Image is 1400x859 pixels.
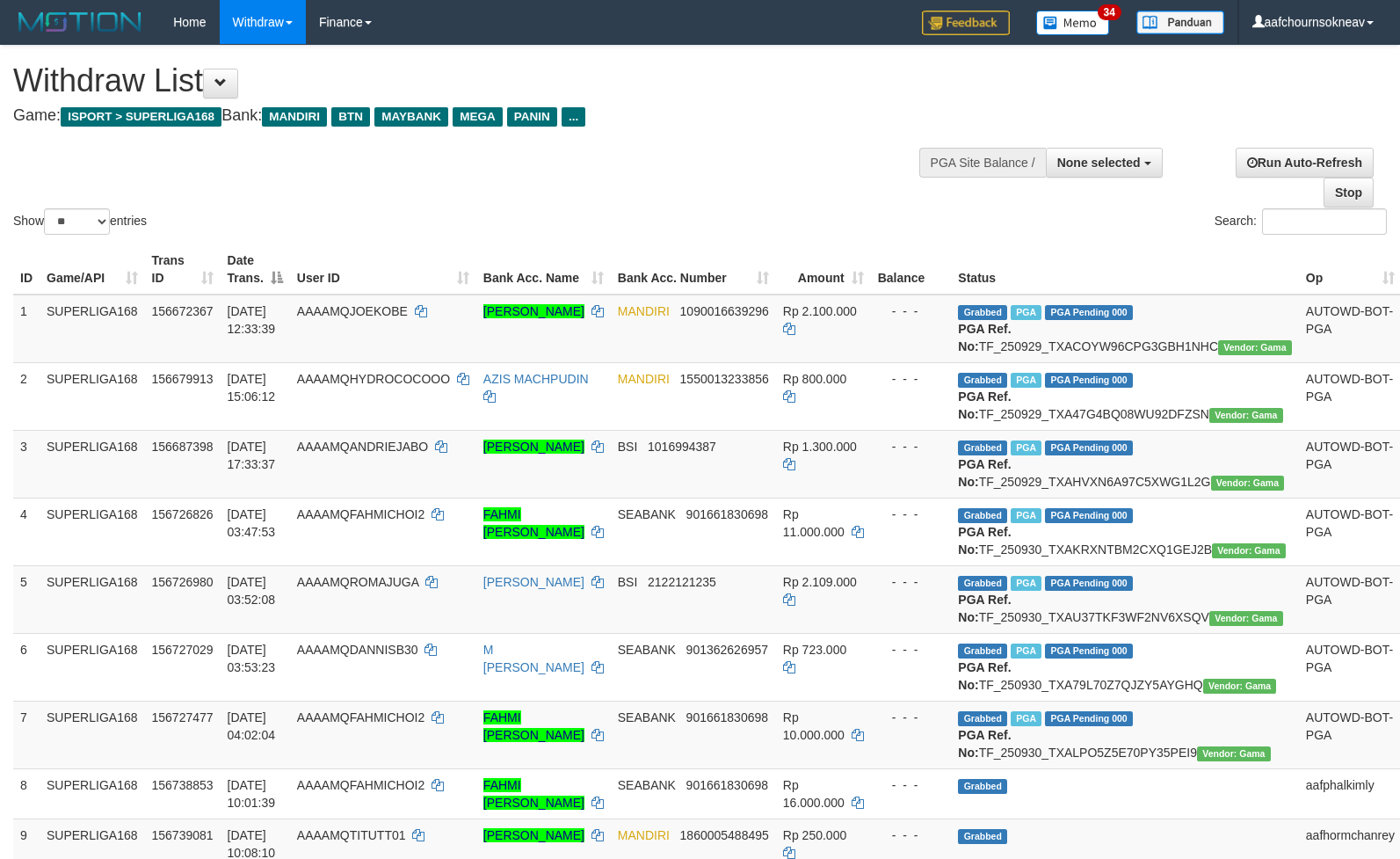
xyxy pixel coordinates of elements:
[1057,156,1141,170] span: None selected
[878,641,945,659] div: - - -
[686,643,768,657] span: Copy 901362626957 to clipboard
[958,644,1007,659] span: Grabbed
[331,107,370,127] span: BTN
[483,778,584,810] a: FAHMI [PERSON_NAME]
[297,643,418,657] span: AAAAMQDANNISB30
[152,643,214,657] span: 156727029
[483,828,584,842] a: [PERSON_NAME]
[951,295,1298,363] td: TF_250929_TXACOYW96CPG3GBH1NHC
[40,362,145,430] td: SUPERLIGA168
[13,107,916,125] h4: Game: Bank:
[297,575,418,589] span: AAAAMQROMAJUGA
[958,779,1007,794] span: Grabbed
[618,828,670,842] span: MANDIRI
[262,107,327,127] span: MANDIRI
[40,244,145,295] th: Game/API: activate to sort column ascending
[297,778,424,792] span: AAAAMQFAHMICHOI2
[152,575,214,589] span: 156726980
[686,507,768,521] span: Copy 901661830698 to clipboard
[951,701,1298,768] td: TF_250930_TXALPO5Z5E70PY35PEI9
[1045,576,1133,591] span: PGA Pending
[958,373,1007,388] span: Grabbed
[44,208,110,235] select: Showentries
[776,244,871,295] th: Amount: activate to sort column ascending
[1209,408,1283,423] span: Vendor URL: https://trx31.1velocity.biz
[878,709,945,726] div: - - -
[1011,508,1041,523] span: Marked by aafandaneth
[951,633,1298,701] td: TF_250930_TXA79L70Z7QJZY5AYGHQ
[1218,340,1292,355] span: Vendor URL: https://trx31.1velocity.biz
[611,244,776,295] th: Bank Acc. Number: activate to sort column ascending
[228,575,276,607] span: [DATE] 03:52:08
[152,372,214,386] span: 156679913
[1212,543,1286,558] span: Vendor URL: https://trx31.1velocity.biz
[1197,746,1271,761] span: Vendor URL: https://trx31.1velocity.biz
[221,244,290,295] th: Date Trans.: activate to sort column descending
[13,701,40,768] td: 7
[1136,11,1224,34] img: panduan.png
[13,498,40,565] td: 4
[152,828,214,842] span: 156739081
[783,304,857,318] span: Rp 2.100.000
[483,507,584,539] a: FAHMI [PERSON_NAME]
[13,9,147,35] img: MOTION_logo.png
[680,372,769,386] span: Copy 1550013233856 to clipboard
[145,244,221,295] th: Trans ID: activate to sort column ascending
[1011,711,1041,726] span: Marked by aafandaneth
[297,507,424,521] span: AAAAMQFAHMICHOI2
[1262,208,1387,235] input: Search:
[1011,576,1041,591] span: Marked by aafromsomean
[1211,476,1285,491] span: Vendor URL: https://trx31.1velocity.biz
[40,565,145,633] td: SUPERLIGA168
[958,525,1011,557] b: PGA Ref. No:
[618,440,638,454] span: BSI
[40,633,145,701] td: SUPERLIGA168
[783,507,845,539] span: Rp 11.000.000
[783,778,845,810] span: Rp 16.000.000
[483,643,584,674] a: M [PERSON_NAME]
[686,778,768,792] span: Copy 901661830698 to clipboard
[228,507,276,539] span: [DATE] 03:47:53
[13,362,40,430] td: 2
[958,389,1011,421] b: PGA Ref. No:
[297,372,450,386] span: AAAAMQHYDROCOCOOO
[61,107,221,127] span: ISPORT > SUPERLIGA168
[680,828,769,842] span: Copy 1860005488495 to clipboard
[297,828,406,842] span: AAAAMQTITUTT01
[152,507,214,521] span: 156726826
[958,829,1007,844] span: Grabbed
[618,643,676,657] span: SEABANK
[958,593,1011,624] b: PGA Ref. No:
[1203,679,1277,694] span: Vendor URL: https://trx31.1velocity.biz
[618,304,670,318] span: MANDIRI
[13,633,40,701] td: 6
[1236,148,1374,178] a: Run Auto-Refresh
[951,565,1298,633] td: TF_250930_TXAU37TKF3WF2NV6XSQV
[680,304,769,318] span: Copy 1090016639296 to clipboard
[958,508,1007,523] span: Grabbed
[618,778,676,792] span: SEABANK
[228,440,276,471] span: [DATE] 17:33:37
[483,372,589,386] a: AZIS MACHPUDIN
[618,575,638,589] span: BSI
[483,575,584,589] a: [PERSON_NAME]
[958,728,1011,760] b: PGA Ref. No:
[951,498,1298,565] td: TF_250930_TXAKRXNTBM2CXQ1GEJ2B
[878,573,945,591] div: - - -
[951,430,1298,498] td: TF_250929_TXAHVXN6A97C5XWG1L2G
[228,778,276,810] span: [DATE] 10:01:39
[13,430,40,498] td: 3
[951,362,1298,430] td: TF_250929_TXA47G4BQ08WU92DFZSN
[476,244,611,295] th: Bank Acc. Name: activate to sort column ascending
[958,660,1011,692] b: PGA Ref. No:
[40,701,145,768] td: SUPERLIGA168
[783,828,846,842] span: Rp 250.000
[1011,440,1041,455] span: Marked by aafsoycanthlai
[562,107,585,127] span: ...
[958,576,1007,591] span: Grabbed
[1045,644,1133,659] span: PGA Pending
[618,710,676,724] span: SEABANK
[648,575,716,589] span: Copy 2122121235 to clipboard
[1045,373,1133,388] span: PGA Pending
[783,440,857,454] span: Rp 1.300.000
